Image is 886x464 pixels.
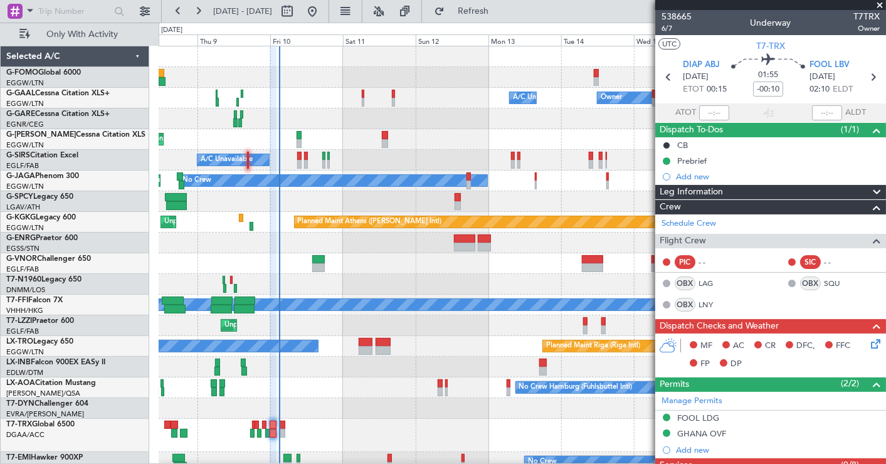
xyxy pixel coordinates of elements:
div: Add new [676,445,880,455]
span: Dispatch To-Dos [660,123,723,137]
span: T7-N1960 [6,276,41,283]
span: Permits [660,377,689,392]
span: G-SPCY [6,193,33,201]
div: Unplanned Maint [GEOGRAPHIC_DATA] (Ataturk) [164,213,322,231]
div: CB [677,140,688,150]
div: Sat 11 [343,34,416,46]
a: G-[PERSON_NAME]Cessna Citation XLS [6,131,145,139]
div: OBX [675,277,695,290]
span: FFC [836,340,850,352]
span: G-ENRG [6,235,36,242]
div: OBX [675,298,695,312]
a: EGGW/LTN [6,99,44,108]
div: Sun 12 [416,34,488,46]
div: Planned Maint Riga (Riga Intl) [546,337,640,356]
span: DP [730,358,742,371]
span: [DATE] [683,71,709,83]
div: Thu 9 [198,34,270,46]
div: Tue 14 [561,34,634,46]
a: G-GAALCessna Citation XLS+ [6,90,110,97]
a: EGGW/LTN [6,182,44,191]
span: ETOT [683,83,704,96]
div: A/C Unavailable [513,88,565,107]
span: LX-AOA [6,379,35,387]
a: T7-TRXGlobal 6500 [6,421,75,428]
div: [DATE] [161,25,182,36]
span: FOOL LBV [810,59,850,71]
a: G-SIRSCitation Excel [6,152,78,159]
div: SIC [800,255,821,269]
span: T7-TRX [6,421,32,428]
a: G-KGKGLegacy 600 [6,214,76,221]
span: [DATE] - [DATE] [213,6,272,17]
div: No Crew Hamburg (Fuhlsbuttel Intl) [519,378,633,397]
a: EGLF/FAB [6,161,39,171]
span: 02:10 [810,83,830,96]
span: G-GAAL [6,90,35,97]
span: T7-FFI [6,297,28,304]
span: ATOT [675,107,696,119]
div: A/C Unavailable [201,150,253,169]
span: G-SIRS [6,152,30,159]
div: Owner [601,88,622,107]
span: FP [700,358,710,371]
a: EGLF/FAB [6,327,39,336]
a: Schedule Crew [662,218,716,230]
div: Fri 10 [270,34,343,46]
span: DFC, [796,340,815,352]
span: Dispatch Checks and Weather [660,319,779,334]
span: T7-DYN [6,400,34,408]
div: Add new [676,171,880,182]
span: T7-LZZI [6,317,32,325]
div: Underway [751,17,791,30]
span: T7-EMI [6,454,31,461]
span: G-[PERSON_NAME] [6,131,76,139]
div: Mon 13 [488,34,561,46]
a: [PERSON_NAME]/QSA [6,389,80,398]
input: Trip Number [38,2,110,21]
a: DGAA/ACC [6,430,45,440]
a: LX-INBFalcon 900EX EASy II [6,359,105,366]
a: G-ENRGPraetor 600 [6,235,78,242]
span: Owner [853,23,880,34]
a: EGGW/LTN [6,78,44,88]
div: Planned Maint Athens ([PERSON_NAME] Intl) [298,213,442,231]
div: GHANA OVF [677,428,726,439]
a: EGGW/LTN [6,223,44,233]
span: G-VNOR [6,255,37,263]
span: T7TRX [853,10,880,23]
a: DNMM/LOS [6,285,45,295]
a: EGGW/LTN [6,347,44,357]
span: Crew [660,200,681,214]
span: DIAP ABJ [683,59,720,71]
div: OBX [800,277,821,290]
span: G-JAGA [6,172,35,180]
span: G-KGKG [6,214,36,221]
span: MF [700,340,712,352]
span: (2/2) [841,377,859,390]
span: Refresh [447,7,500,16]
a: VHHH/HKG [6,306,43,315]
span: LX-TRO [6,338,33,345]
div: No Crew [182,171,211,190]
span: G-GARE [6,110,35,118]
div: - - [699,256,727,268]
a: G-FOMOGlobal 6000 [6,69,81,76]
span: AC [733,340,744,352]
a: T7-LZZIPraetor 600 [6,317,74,325]
span: [DATE] [810,71,835,83]
a: G-VNORChallenger 650 [6,255,91,263]
div: PIC [675,255,695,269]
a: EGLF/FAB [6,265,39,274]
button: Only With Activity [14,24,136,45]
span: G-FOMO [6,69,38,76]
a: LX-AOACitation Mustang [6,379,96,387]
span: 00:15 [707,83,727,96]
a: T7-N1960Legacy 650 [6,276,82,283]
span: 538665 [662,10,692,23]
span: T7-TRX [756,40,785,53]
a: EGSS/STN [6,244,40,253]
span: Leg Information [660,185,723,199]
span: CR [765,340,776,352]
div: Unplanned Maint [GEOGRAPHIC_DATA] ([GEOGRAPHIC_DATA]) [224,316,431,335]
